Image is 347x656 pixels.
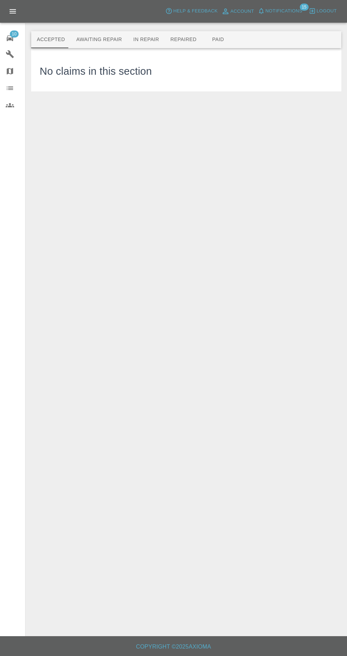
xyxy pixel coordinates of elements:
[231,7,254,16] span: Account
[128,31,165,48] button: In Repair
[307,6,339,17] button: Logout
[256,6,304,17] button: Notifications
[6,642,341,652] h6: Copyright © 2025 Axioma
[40,64,152,79] h3: No claims in this section
[317,7,337,15] span: Logout
[10,30,18,38] span: 10
[164,6,219,17] button: Help & Feedback
[220,6,256,17] a: Account
[70,31,127,48] button: Awaiting Repair
[266,7,302,15] span: Notifications
[173,7,217,15] span: Help & Feedback
[202,31,234,48] button: Paid
[165,31,202,48] button: Repaired
[300,4,308,11] span: 15
[4,3,21,20] button: Open drawer
[31,31,70,48] button: Accepted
